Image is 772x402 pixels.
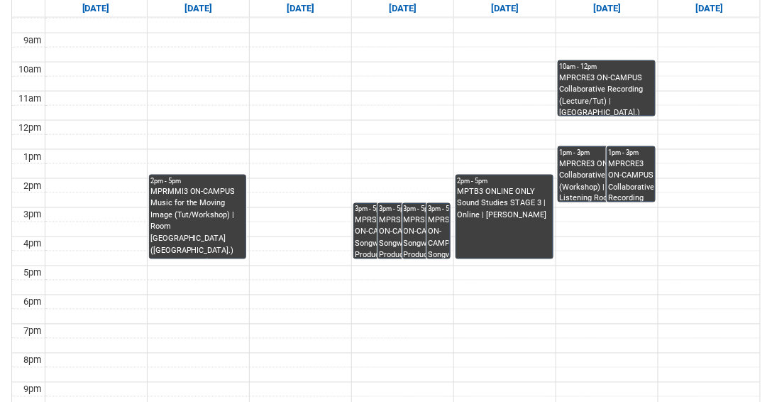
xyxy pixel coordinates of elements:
[21,354,45,368] div: 8pm
[16,63,45,77] div: 10am
[559,72,654,116] div: MPRCRE3 ON-CAMPUS Collaborative Recording (Lecture/Tut) | [GEOGRAPHIC_DATA].) (capacity x32ppl) |...
[559,148,654,158] div: 1pm - 3pm
[16,121,45,135] div: 12pm
[428,205,449,214] div: 3pm - 5pm
[21,208,45,222] div: 3pm
[404,205,450,214] div: 3pm - 5pm
[608,148,654,158] div: 1pm - 3pm
[21,237,45,251] div: 4pm
[21,33,45,48] div: 9am
[457,176,552,186] div: 2pm - 5pm
[457,187,552,222] div: MPTB3 ONLINE ONLY Sound Studies STAGE 3 | Online | [PERSON_NAME]
[428,215,449,259] div: MPRSPR3 ON-CAMPUS Songwriter Producer WED 3:00-5:00 | [GEOGRAPHIC_DATA] ([GEOGRAPHIC_DATA].) (cap...
[379,215,425,259] div: MPRSPR3 ON-CAMPUS Songwriter Producer WED 3:00-5:00 | Ensemble Room 7 ([GEOGRAPHIC_DATA].) (capac...
[559,158,654,202] div: MPRCRE3 ON-CAMPUS Collaborative Recording (Workshop) | Critical Listening Room ([GEOGRAPHIC_DATA]...
[21,383,45,397] div: 9pm
[21,325,45,339] div: 7pm
[21,179,45,193] div: 2pm
[404,215,450,259] div: MPRSPR3 ON-CAMPUS Songwriter Producer WED 3:00-5:00 | Studio A ([GEOGRAPHIC_DATA].) (capacity x15...
[21,266,45,281] div: 5pm
[150,176,246,186] div: 2pm - 5pm
[559,62,654,72] div: 10am - 12pm
[608,158,654,202] div: MPRCRE3 ON-CAMPUS Collaborative Recording (Workshop) | [GEOGRAPHIC_DATA] ([GEOGRAPHIC_DATA].) (ca...
[379,205,425,214] div: 3pm - 5pm
[21,295,45,310] div: 6pm
[150,187,246,259] div: MPRMMI3 ON-CAMPUS Music for the Moving Image (Tut/Workshop) | Room [GEOGRAPHIC_DATA] ([GEOGRAPHIC...
[16,92,45,106] div: 11am
[355,205,401,214] div: 3pm - 5pm
[355,215,401,259] div: MPRSPR3 ON-CAMPUS Songwriter Producer WED 3:00-5:00 | Ensemble Room 6 ([GEOGRAPHIC_DATA].) (capac...
[21,150,45,164] div: 1pm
